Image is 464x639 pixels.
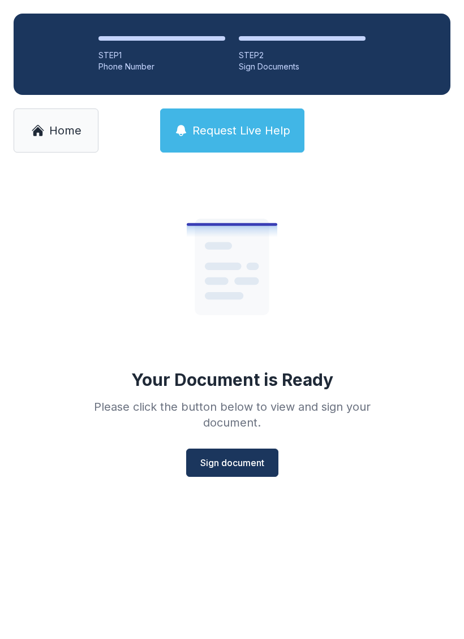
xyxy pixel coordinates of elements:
span: Home [49,123,81,138]
div: STEP 1 [98,50,225,61]
div: STEP 2 [239,50,366,61]
span: Request Live Help [192,123,290,138]
span: Sign document [200,456,264,470]
div: Your Document is Ready [131,370,333,390]
div: Sign Documents [239,61,366,72]
div: Please click the button below to view and sign your document. [69,399,395,431]
div: Phone Number [98,61,225,72]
